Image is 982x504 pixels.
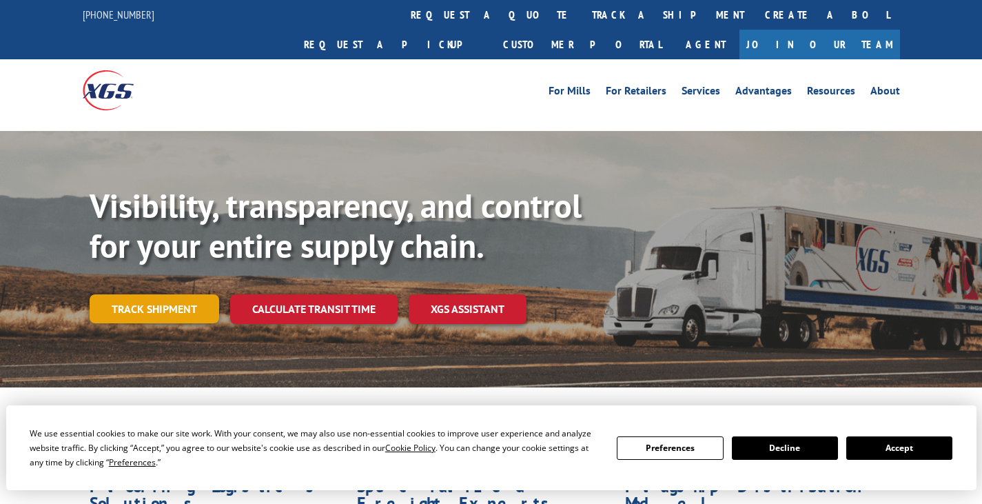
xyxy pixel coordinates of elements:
[682,85,720,101] a: Services
[606,85,666,101] a: For Retailers
[30,426,600,470] div: We use essential cookies to make our site work. With your consent, we may also use non-essential ...
[109,456,156,468] span: Preferences
[230,294,398,324] a: Calculate transit time
[807,85,855,101] a: Resources
[735,85,792,101] a: Advantages
[739,30,900,59] a: Join Our Team
[846,436,952,460] button: Accept
[6,405,976,490] div: Cookie Consent Prompt
[672,30,739,59] a: Agent
[90,184,582,267] b: Visibility, transparency, and control for your entire supply chain.
[732,436,838,460] button: Decline
[493,30,672,59] a: Customer Portal
[409,294,526,324] a: XGS ASSISTANT
[870,85,900,101] a: About
[90,294,219,323] a: Track shipment
[83,8,154,21] a: [PHONE_NUMBER]
[617,436,723,460] button: Preferences
[294,30,493,59] a: Request a pickup
[549,85,591,101] a: For Mills
[385,442,436,454] span: Cookie Policy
